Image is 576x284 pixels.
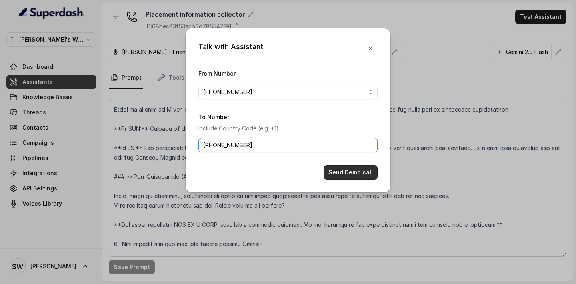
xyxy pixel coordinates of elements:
div: Talk with Assistant [198,41,263,56]
button: Send Demo call [324,165,378,180]
label: To Number [198,114,229,120]
button: [PHONE_NUMBER] [198,85,378,99]
label: From Number [198,70,236,77]
span: [PHONE_NUMBER] [203,87,366,97]
p: Include Country Code (e.g. +1) [198,124,378,133]
input: +1123456789 [198,138,378,152]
